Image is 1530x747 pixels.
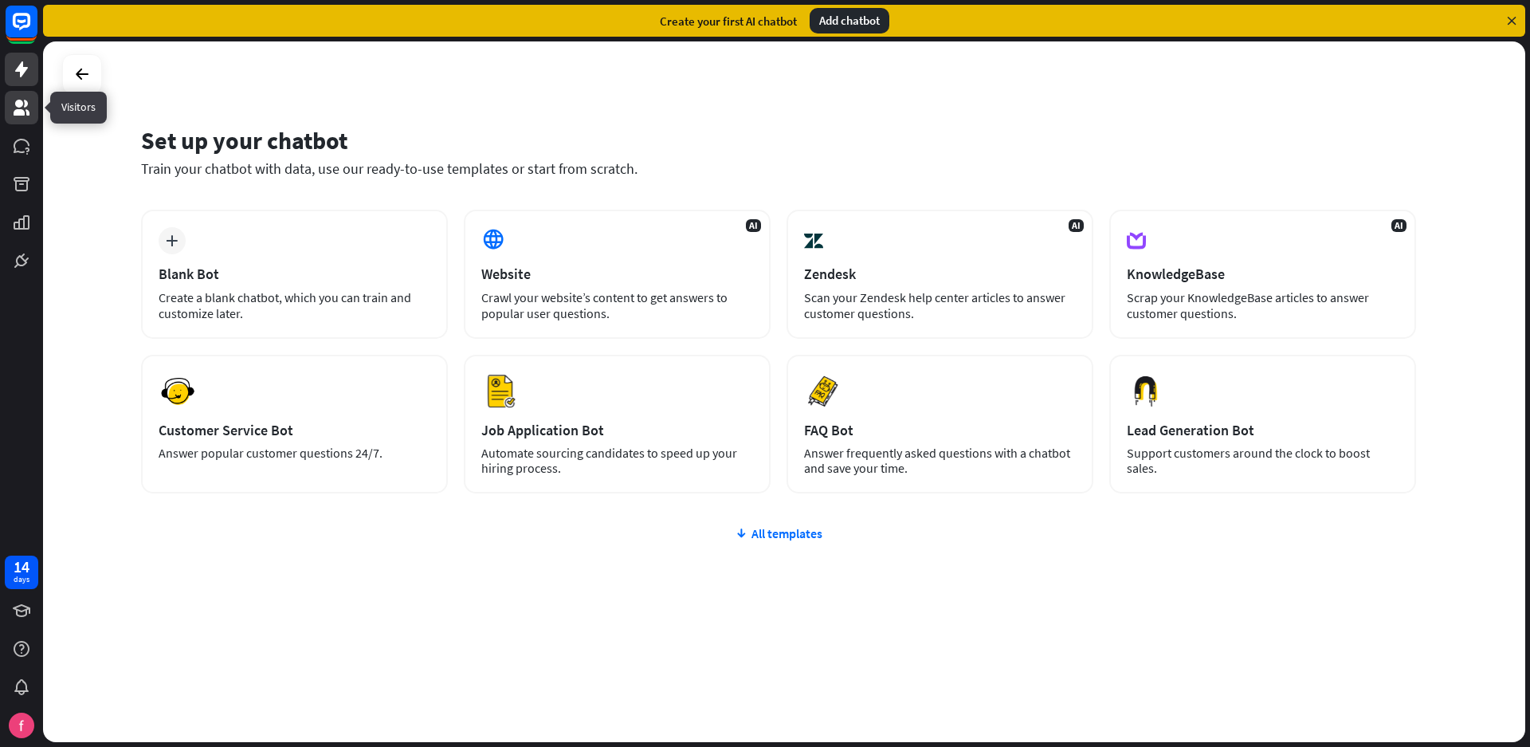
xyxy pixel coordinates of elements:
[14,560,29,574] div: 14
[159,446,430,461] div: Answer popular customer questions 24/7.
[804,289,1076,321] div: Scan your Zendesk help center articles to answer customer questions.
[166,235,178,246] i: plus
[5,556,38,589] a: 14 days
[804,265,1076,283] div: Zendesk
[481,265,753,283] div: Website
[159,289,430,321] div: Create a blank chatbot, which you can train and customize later.
[159,265,430,283] div: Blank Bot
[13,6,61,54] button: Open LiveChat chat widget
[481,421,753,439] div: Job Application Bot
[1391,219,1406,232] span: AI
[1069,219,1084,232] span: AI
[141,159,1416,178] div: Train your chatbot with data, use our ready-to-use templates or start from scratch.
[1127,446,1399,476] div: Support customers around the clock to boost sales.
[810,8,889,33] div: Add chatbot
[159,421,430,439] div: Customer Service Bot
[660,14,797,29] div: Create your first AI chatbot
[1127,289,1399,321] div: Scrap your KnowledgeBase articles to answer customer questions.
[481,289,753,321] div: Crawl your website’s content to get answers to popular user questions.
[746,219,761,232] span: AI
[804,421,1076,439] div: FAQ Bot
[1127,265,1399,283] div: KnowledgeBase
[1127,421,1399,439] div: Lead Generation Bot
[141,125,1416,155] div: Set up your chatbot
[481,446,753,476] div: Automate sourcing candidates to speed up your hiring process.
[14,574,29,585] div: days
[804,446,1076,476] div: Answer frequently asked questions with a chatbot and save your time.
[141,525,1416,541] div: All templates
